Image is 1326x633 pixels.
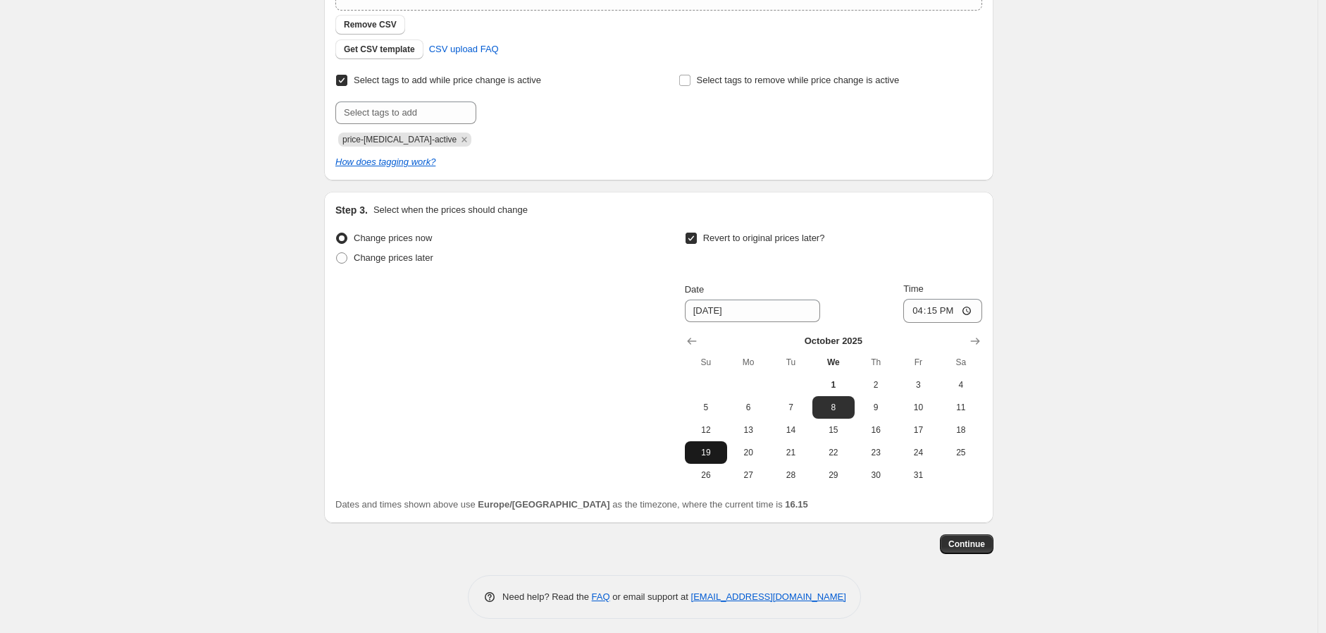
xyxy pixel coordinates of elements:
h2: Step 3. [335,203,368,217]
span: 10 [903,402,934,413]
button: Wednesday October 22 2025 [812,441,855,464]
button: Tuesday October 14 2025 [769,419,812,441]
button: Monday October 13 2025 [727,419,769,441]
button: Friday October 3 2025 [897,374,939,396]
button: Sunday October 5 2025 [685,396,727,419]
span: Change prices later [354,252,433,263]
button: Thursday October 30 2025 [855,464,897,486]
button: Friday October 17 2025 [897,419,939,441]
span: Get CSV template [344,44,415,55]
span: 7 [775,402,806,413]
span: Time [903,283,923,294]
span: 16 [860,424,891,436]
a: How does tagging work? [335,156,435,167]
span: 2 [860,379,891,391]
th: Sunday [685,351,727,374]
button: Tuesday October 28 2025 [769,464,812,486]
button: Monday October 20 2025 [727,441,769,464]
th: Thursday [855,351,897,374]
button: Remove price-change-job-active [458,133,471,146]
th: Friday [897,351,939,374]
button: Wednesday October 15 2025 [812,419,855,441]
button: Continue [940,534,993,554]
button: Wednesday October 8 2025 [812,396,855,419]
button: Show previous month, September 2025 [682,331,702,351]
span: Revert to original prices later? [703,233,825,243]
span: 31 [903,469,934,481]
span: 21 [775,447,806,458]
button: Friday October 31 2025 [897,464,939,486]
button: Tuesday October 7 2025 [769,396,812,419]
span: Continue [948,539,985,550]
span: Date [685,284,704,295]
span: 4 [946,379,977,391]
button: Thursday October 16 2025 [855,419,897,441]
span: 5 [690,402,721,413]
a: CSV upload FAQ [421,38,507,61]
span: 14 [775,424,806,436]
span: Need help? Read the [502,591,592,602]
span: 6 [733,402,764,413]
a: FAQ [592,591,610,602]
button: Today Wednesday October 1 2025 [812,374,855,396]
span: Select tags to add while price change is active [354,75,541,85]
button: Wednesday October 29 2025 [812,464,855,486]
button: Remove CSV [335,15,405,35]
span: Tu [775,357,806,368]
span: 26 [690,469,721,481]
span: 19 [690,447,721,458]
button: Friday October 24 2025 [897,441,939,464]
span: 20 [733,447,764,458]
p: Select when the prices should change [373,203,528,217]
span: Mo [733,357,764,368]
span: 15 [818,424,849,436]
span: 1 [818,379,849,391]
input: 10/1/2025 [685,300,820,322]
span: 8 [818,402,849,413]
span: 25 [946,447,977,458]
b: Europe/[GEOGRAPHIC_DATA] [478,499,609,510]
span: 29 [818,469,849,481]
span: We [818,357,849,368]
button: Sunday October 26 2025 [685,464,727,486]
button: Friday October 10 2025 [897,396,939,419]
span: Sa [946,357,977,368]
span: 28 [775,469,806,481]
button: Show next month, November 2025 [965,331,985,351]
span: 17 [903,424,934,436]
button: Tuesday October 21 2025 [769,441,812,464]
span: 27 [733,469,764,481]
button: Saturday October 18 2025 [940,419,982,441]
th: Tuesday [769,351,812,374]
b: 16.15 [785,499,808,510]
span: Change prices now [354,233,432,243]
span: Su [690,357,721,368]
button: Sunday October 19 2025 [685,441,727,464]
span: 18 [946,424,977,436]
span: 13 [733,424,764,436]
span: 9 [860,402,891,413]
span: 3 [903,379,934,391]
span: Select tags to remove while price change is active [697,75,900,85]
th: Saturday [940,351,982,374]
span: 24 [903,447,934,458]
button: Thursday October 23 2025 [855,441,897,464]
button: Monday October 6 2025 [727,396,769,419]
span: CSV upload FAQ [429,42,499,56]
button: Saturday October 4 2025 [940,374,982,396]
button: Sunday October 12 2025 [685,419,727,441]
span: 23 [860,447,891,458]
span: 30 [860,469,891,481]
span: Th [860,357,891,368]
button: Thursday October 2 2025 [855,374,897,396]
th: Monday [727,351,769,374]
button: Saturday October 25 2025 [940,441,982,464]
th: Wednesday [812,351,855,374]
span: 11 [946,402,977,413]
span: or email support at [610,591,691,602]
span: Remove CSV [344,19,397,30]
a: [EMAIL_ADDRESS][DOMAIN_NAME] [691,591,846,602]
button: Saturday October 11 2025 [940,396,982,419]
input: 12:00 [903,299,982,323]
